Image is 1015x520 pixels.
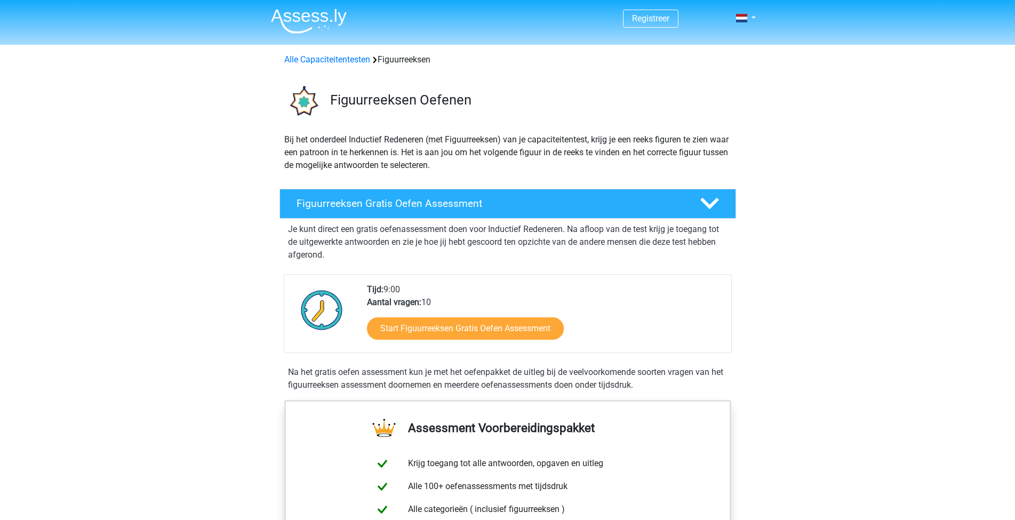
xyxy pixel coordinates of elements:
b: Tijd: [367,284,383,294]
b: Aantal vragen: [367,297,421,307]
h3: Figuurreeksen Oefenen [330,92,728,108]
a: Figuurreeksen Gratis Oefen Assessment [275,189,740,219]
img: Klok [295,283,349,337]
a: Alle Capaciteitentesten [284,54,370,65]
img: figuurreeksen [280,79,325,124]
a: Registreer [632,13,669,23]
div: Figuurreeksen [280,53,736,66]
img: Assessly [271,9,347,34]
h4: Figuurreeksen Gratis Oefen Assessment [297,197,683,210]
div: Na het gratis oefen assessment kun je met het oefenpakket de uitleg bij de veelvoorkomende soorte... [284,366,732,391]
a: Start Figuurreeksen Gratis Oefen Assessment [367,317,564,340]
p: Je kunt direct een gratis oefenassessment doen voor Inductief Redeneren. Na afloop van de test kr... [288,223,728,261]
div: 9:00 10 [359,283,731,353]
p: Bij het onderdeel Inductief Redeneren (met Figuurreeksen) van je capaciteitentest, krijg je een r... [284,133,731,172]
